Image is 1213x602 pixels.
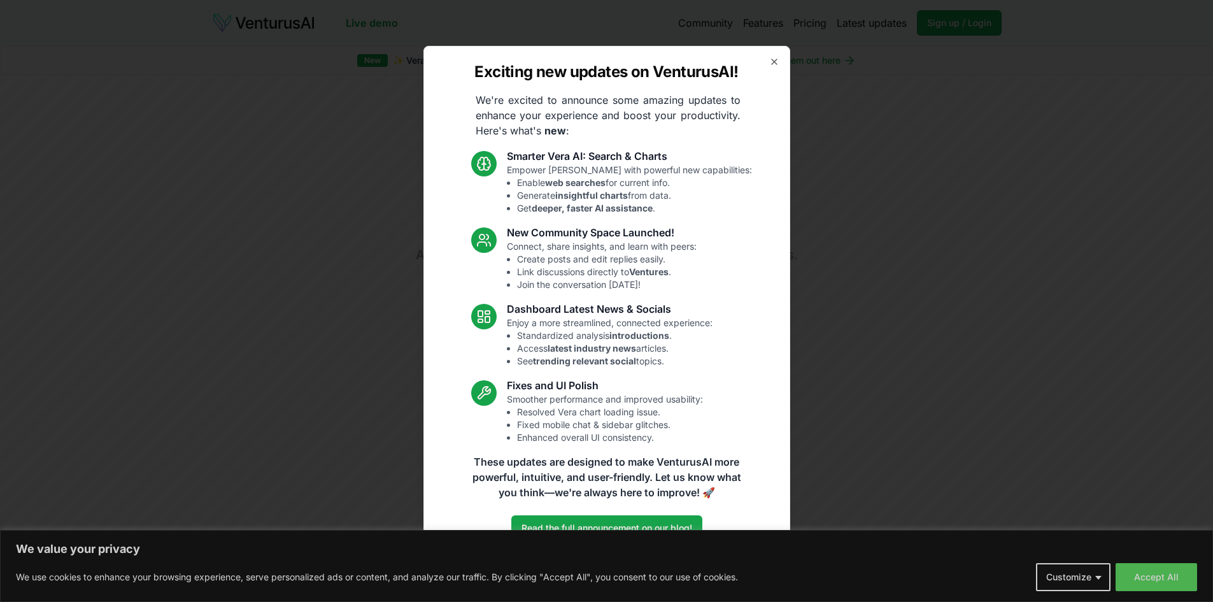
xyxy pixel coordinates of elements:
[609,330,669,341] strong: introductions
[507,378,703,393] h3: Fixes and UI Polish
[517,278,697,291] li: Join the conversation [DATE]!
[507,301,713,317] h3: Dashboard Latest News & Socials
[464,454,749,500] p: These updates are designed to make VenturusAI more powerful, intuitive, and user-friendly. Let us...
[629,266,669,277] strong: Ventures
[517,419,703,431] li: Fixed mobile chat & sidebar glitches.
[517,176,752,189] li: Enable for current info.
[507,164,752,215] p: Empower [PERSON_NAME] with powerful new capabilities:
[507,317,713,368] p: Enjoy a more streamlined, connected experience:
[465,92,751,138] p: We're excited to announce some amazing updates to enhance your experience and boost your producti...
[507,393,703,444] p: Smoother performance and improved usability:
[507,240,697,291] p: Connect, share insights, and learn with peers:
[517,431,703,444] li: Enhanced overall UI consistency.
[517,329,713,342] li: Standardized analysis .
[555,190,628,201] strong: insightful charts
[517,342,713,355] li: Access articles.
[507,148,752,164] h3: Smarter Vera AI: Search & Charts
[517,266,697,278] li: Link discussions directly to .
[548,343,636,354] strong: latest industry news
[517,406,703,419] li: Resolved Vera chart loading issue.
[517,189,752,202] li: Generate from data.
[511,515,702,541] a: Read the full announcement on our blog!
[517,355,713,368] li: See topics.
[474,62,738,82] h2: Exciting new updates on VenturusAI!
[517,253,697,266] li: Create posts and edit replies easily.
[533,355,636,366] strong: trending relevant social
[517,202,752,215] li: Get .
[544,124,566,137] strong: new
[545,177,606,188] strong: web searches
[532,203,653,213] strong: deeper, faster AI assistance
[507,225,697,240] h3: New Community Space Launched!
